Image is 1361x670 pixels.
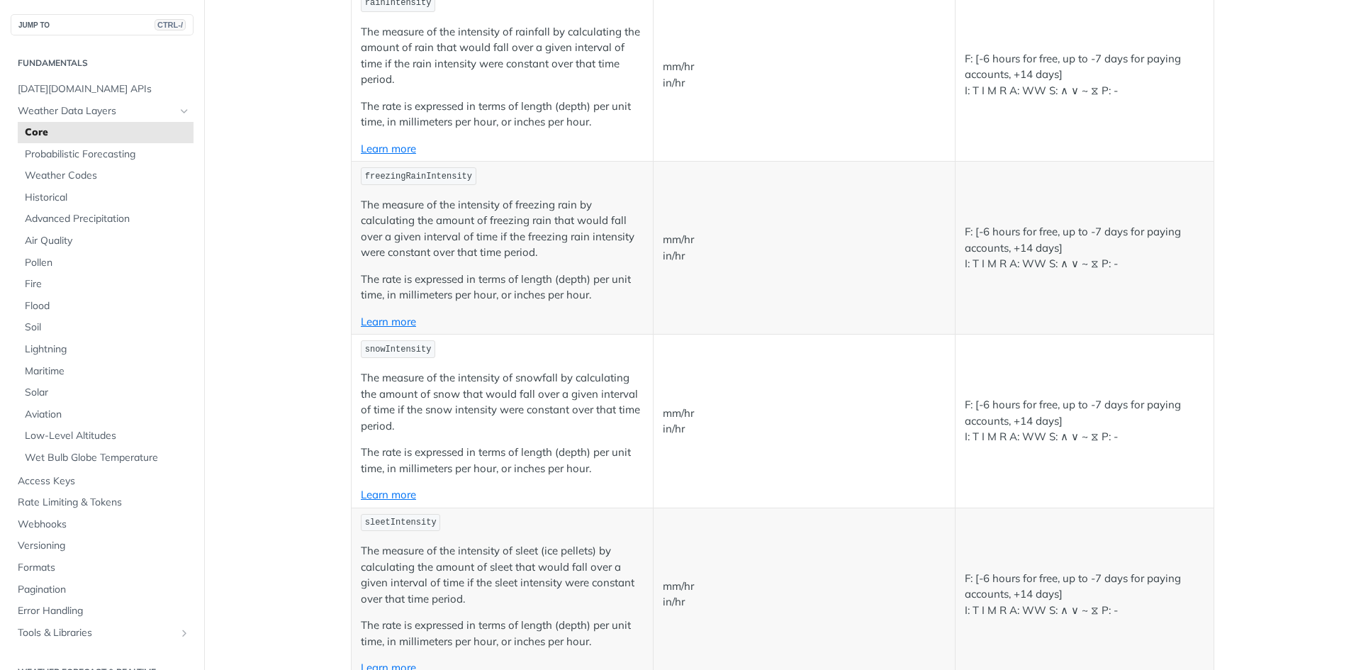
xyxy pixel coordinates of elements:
[11,79,194,100] a: [DATE][DOMAIN_NAME] APIs
[11,579,194,601] a: Pagination
[361,197,644,261] p: The measure of the intensity of freezing rain by calculating the amount of freezing rain that wou...
[663,232,946,264] p: mm/hr in/hr
[25,169,190,183] span: Weather Codes
[25,256,190,270] span: Pollen
[11,471,194,492] a: Access Keys
[361,618,644,649] p: The rate is expressed in terms of length (depth) per unit time, in millimeters per hour, or inche...
[18,317,194,338] a: Soil
[25,125,190,140] span: Core
[18,104,175,118] span: Weather Data Layers
[18,404,194,425] a: Aviation
[25,277,190,291] span: Fire
[361,24,644,88] p: The measure of the intensity of rainfall by calculating the amount of rain that would fall over a...
[25,191,190,205] span: Historical
[965,397,1204,445] p: F: [-6 hours for free, up to -7 days for paying accounts, +14 days] I: T I M R A: WW S: ∧ ∨ ~ ⧖ P: -
[25,342,190,357] span: Lightning
[965,571,1204,619] p: F: [-6 hours for free, up to -7 days for paying accounts, +14 days] I: T I M R A: WW S: ∧ ∨ ~ ⧖ P: -
[663,59,946,91] p: mm/hr in/hr
[18,518,190,532] span: Webhooks
[25,234,190,248] span: Air Quality
[18,274,194,295] a: Fire
[18,144,194,165] a: Probabilistic Forecasting
[18,382,194,403] a: Solar
[663,579,946,610] p: mm/hr in/hr
[361,370,644,434] p: The measure of the intensity of snowfall by calculating the amount of snow that would fall over a...
[11,14,194,35] button: JUMP TOCTRL-/
[11,557,194,579] a: Formats
[361,142,416,155] a: Learn more
[11,535,194,557] a: Versioning
[361,272,644,303] p: The rate is expressed in terms of length (depth) per unit time, in millimeters per hour, or inche...
[25,364,190,379] span: Maritime
[361,445,644,476] p: The rate is expressed in terms of length (depth) per unit time, in millimeters per hour, or inche...
[25,429,190,443] span: Low-Level Altitudes
[18,583,190,597] span: Pagination
[18,604,190,618] span: Error Handling
[18,539,190,553] span: Versioning
[18,230,194,252] a: Air Quality
[361,99,644,130] p: The rate is expressed in terms of length (depth) per unit time, in millimeters per hour, or inche...
[11,492,194,513] a: Rate Limiting & Tokens
[18,82,190,96] span: [DATE][DOMAIN_NAME] APIs
[25,299,190,313] span: Flood
[361,315,416,328] a: Learn more
[18,447,194,469] a: Wet Bulb Globe Temperature
[11,622,194,644] a: Tools & LibrariesShow subpages for Tools & Libraries
[25,408,190,422] span: Aviation
[11,101,194,122] a: Weather Data LayersHide subpages for Weather Data Layers
[179,627,190,639] button: Show subpages for Tools & Libraries
[179,106,190,117] button: Hide subpages for Weather Data Layers
[965,224,1204,272] p: F: [-6 hours for free, up to -7 days for paying accounts, +14 days] I: T I M R A: WW S: ∧ ∨ ~ ⧖ P: -
[25,386,190,400] span: Solar
[25,212,190,226] span: Advanced Precipitation
[365,518,437,527] span: sleetIntensity
[25,320,190,335] span: Soil
[18,626,175,640] span: Tools & Libraries
[663,406,946,437] p: mm/hr in/hr
[18,208,194,230] a: Advanced Precipitation
[18,474,190,488] span: Access Keys
[361,488,416,501] a: Learn more
[11,514,194,535] a: Webhooks
[11,601,194,622] a: Error Handling
[18,561,190,575] span: Formats
[365,345,432,354] span: snowIntensity
[365,172,472,182] span: freezingRainIntensity
[155,19,186,30] span: CTRL-/
[25,451,190,465] span: Wet Bulb Globe Temperature
[18,361,194,382] a: Maritime
[361,543,644,607] p: The measure of the intensity of sleet (ice pellets) by calculating the amount of sleet that would...
[18,339,194,360] a: Lightning
[18,122,194,143] a: Core
[18,496,190,510] span: Rate Limiting & Tokens
[18,165,194,186] a: Weather Codes
[18,425,194,447] a: Low-Level Altitudes
[11,57,194,69] h2: Fundamentals
[18,187,194,208] a: Historical
[965,51,1204,99] p: F: [-6 hours for free, up to -7 days for paying accounts, +14 days] I: T I M R A: WW S: ∧ ∨ ~ ⧖ P: -
[25,147,190,162] span: Probabilistic Forecasting
[18,296,194,317] a: Flood
[18,252,194,274] a: Pollen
